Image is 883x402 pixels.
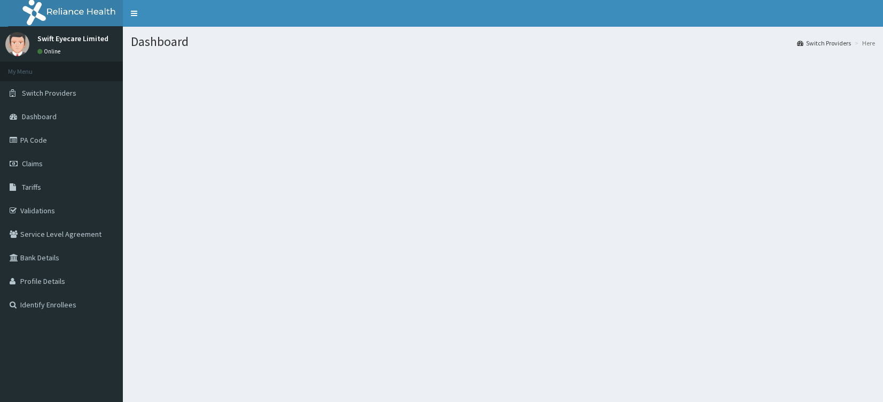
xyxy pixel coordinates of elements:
[22,88,76,98] span: Switch Providers
[22,159,43,168] span: Claims
[131,35,875,49] h1: Dashboard
[5,32,29,56] img: User Image
[797,38,851,48] a: Switch Providers
[852,38,875,48] li: Here
[22,182,41,192] span: Tariffs
[22,112,57,121] span: Dashboard
[37,35,108,42] p: Swift Eyecare Limited
[37,48,63,55] a: Online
